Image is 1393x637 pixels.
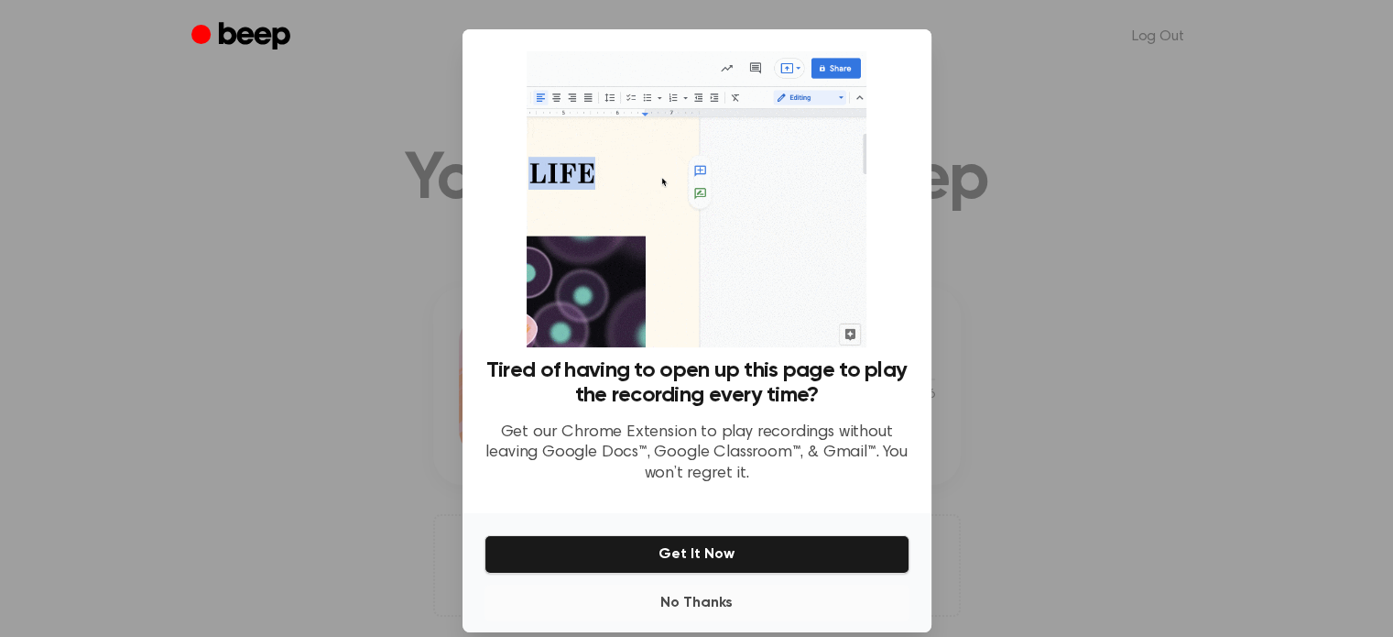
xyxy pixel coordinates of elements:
[484,358,909,408] h3: Tired of having to open up this page to play the recording every time?
[1114,15,1203,59] a: Log Out
[484,423,909,485] p: Get our Chrome Extension to play recordings without leaving Google Docs™, Google Classroom™, & Gm...
[484,535,909,574] button: Get It Now
[527,51,866,347] img: Beep extension in action
[191,19,295,55] a: Beep
[484,585,909,621] button: No Thanks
